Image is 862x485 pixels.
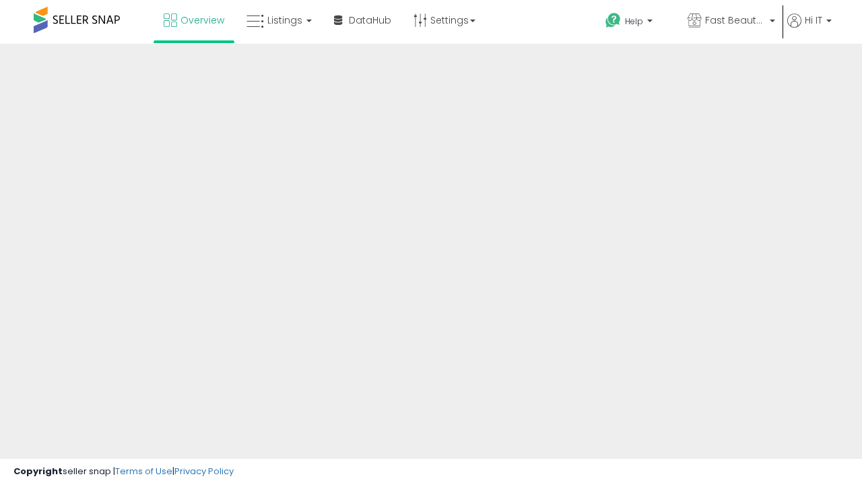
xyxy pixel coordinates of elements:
[174,465,234,478] a: Privacy Policy
[115,465,172,478] a: Terms of Use
[625,15,643,27] span: Help
[180,13,224,27] span: Overview
[13,465,234,478] div: seller snap | |
[805,13,822,27] span: Hi IT
[595,2,675,44] a: Help
[349,13,391,27] span: DataHub
[787,13,832,44] a: Hi IT
[267,13,302,27] span: Listings
[605,12,622,29] i: Get Help
[705,13,766,27] span: Fast Beauty ([GEOGRAPHIC_DATA])
[13,465,63,478] strong: Copyright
